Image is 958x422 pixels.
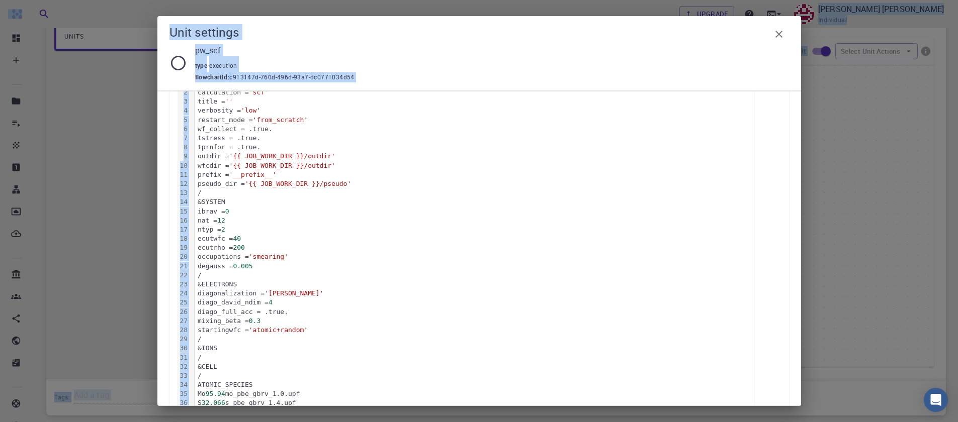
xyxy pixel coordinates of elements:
[195,225,754,234] div: ntyp =
[202,399,225,406] span: 32.066
[178,371,190,380] div: 33
[195,197,754,206] div: &SYSTEM
[195,125,754,134] div: wf_collect = .true.
[195,72,230,82] span: flowchartId :
[265,289,323,297] span: '[PERSON_NAME]'
[233,262,252,270] span: 0.005
[924,388,948,412] div: Open Intercom Messenger
[249,88,269,96] span: 'scf'
[195,335,754,344] div: /
[195,398,754,407] div: S s_pbe_gbrv_1.4.upf
[209,61,241,69] span: execution
[195,252,754,261] div: occupations =
[178,362,190,371] div: 32
[195,362,754,371] div: &CELL
[178,197,190,206] div: 14
[269,298,273,306] span: 4
[178,316,190,326] div: 27
[241,107,260,114] span: 'low'
[195,389,754,398] div: Mo mo_pbe_gbrv_1.0.upf
[195,88,754,97] div: calculation =
[178,326,190,335] div: 28
[253,116,308,124] span: 'from_scratch'
[169,24,239,40] h5: Unit settings
[195,188,754,197] div: /
[249,253,288,260] span: 'smearing'
[178,280,190,289] div: 23
[195,207,754,216] div: ibrav =
[225,207,229,215] span: 0
[195,106,754,115] div: verbosity =
[195,134,754,143] div: tstress = .true.
[195,262,754,271] div: degauss =
[195,152,754,161] div: outdir =
[178,188,190,197] div: 13
[178,143,190,152] div: 8
[195,61,210,69] span: type
[178,170,190,179] div: 11
[178,335,190,344] div: 29
[178,289,190,298] div: 24
[229,171,277,178] span: '__prefix__'
[178,353,190,362] div: 31
[178,398,190,407] div: 36
[178,88,190,97] div: 2
[195,143,754,152] div: tprnfor = .true.
[229,162,335,169] span: '{{ JOB_WORK_DIR }}/outdir'
[195,326,754,335] div: startingwfc =
[195,161,754,170] div: wfcdir =
[178,225,190,234] div: 17
[178,216,190,225] div: 16
[178,262,190,271] div: 21
[195,271,754,280] div: /
[195,170,754,179] div: prefix =
[178,179,190,188] div: 12
[195,298,754,307] div: diago_david_ndim =
[195,234,754,243] div: ecutwfc =
[195,216,754,225] div: nat =
[178,125,190,134] div: 6
[178,116,190,125] div: 5
[206,390,225,397] span: 95.94
[178,97,190,106] div: 3
[233,244,244,251] span: 200
[178,161,190,170] div: 10
[195,289,754,298] div: diagonalization =
[217,217,225,224] span: 12
[195,243,754,252] div: ecutrho =
[195,44,781,56] p: pw_scf
[195,179,754,188] div: pseudo_dir =
[178,243,190,252] div: 19
[233,235,241,242] span: 40
[195,316,754,326] div: mixing_beta =
[195,97,754,106] div: title =
[195,280,754,289] div: &ELECTRONS
[225,97,233,105] span: ''
[178,207,190,216] div: 15
[178,307,190,316] div: 26
[178,380,190,389] div: 34
[195,380,754,389] div: ATOMIC_SPECIES
[195,116,754,125] div: restart_mode =
[195,344,754,353] div: &IONS
[20,7,56,16] span: Support
[249,326,308,334] span: 'atomic+random'
[178,271,190,280] div: 22
[178,152,190,161] div: 9
[195,371,754,380] div: /
[249,317,260,325] span: 0.3
[195,353,754,362] div: /
[178,106,190,115] div: 4
[195,307,754,316] div: diago_full_acc = .true.
[178,298,190,307] div: 25
[178,389,190,398] div: 35
[229,152,335,160] span: '{{ JOB_WORK_DIR }}/outdir'
[178,234,190,243] div: 18
[178,344,190,353] div: 30
[178,252,190,261] div: 20
[245,180,351,187] span: '{{ JOB_WORK_DIR }}/pseudo'
[178,134,190,143] div: 7
[221,226,225,233] span: 2
[229,72,354,82] span: c913147d-760d-496d-93a7-dc0771034d54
